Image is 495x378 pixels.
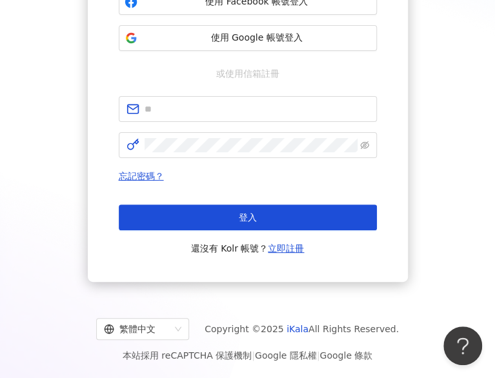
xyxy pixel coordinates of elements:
div: 繁體中文 [104,319,170,339]
button: 使用 Google 帳號登入 [119,25,377,51]
span: 登入 [239,212,257,223]
span: Copyright © 2025 All Rights Reserved. [205,321,399,337]
a: 立即註冊 [268,243,304,254]
span: 使用 Google 帳號登入 [143,32,371,45]
a: 忘記密碼？ [119,171,164,181]
span: eye-invisible [360,141,369,150]
span: 還沒有 Kolr 帳號？ [191,241,305,256]
span: 或使用信箱註冊 [207,66,288,81]
span: 本站採用 reCAPTCHA 保護機制 [123,348,372,363]
button: 登入 [119,204,377,230]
